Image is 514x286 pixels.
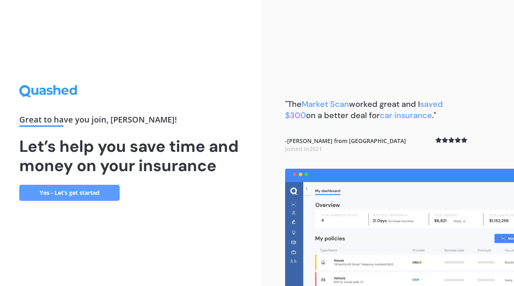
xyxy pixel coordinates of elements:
a: Yes - Let’s get started [19,185,120,201]
div: Great to have you join , [PERSON_NAME] ! [19,116,242,127]
span: Market Scan [302,99,349,109]
b: - [PERSON_NAME] from [GEOGRAPHIC_DATA] [285,137,406,153]
span: car insurance [380,110,432,121]
span: Joined in 2021 [285,145,322,153]
h1: Let’s help you save time and money on your insurance [19,137,242,175]
img: dashboard.webp [285,169,514,286]
b: "The worked great and I on a better deal for ." [285,99,443,121]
